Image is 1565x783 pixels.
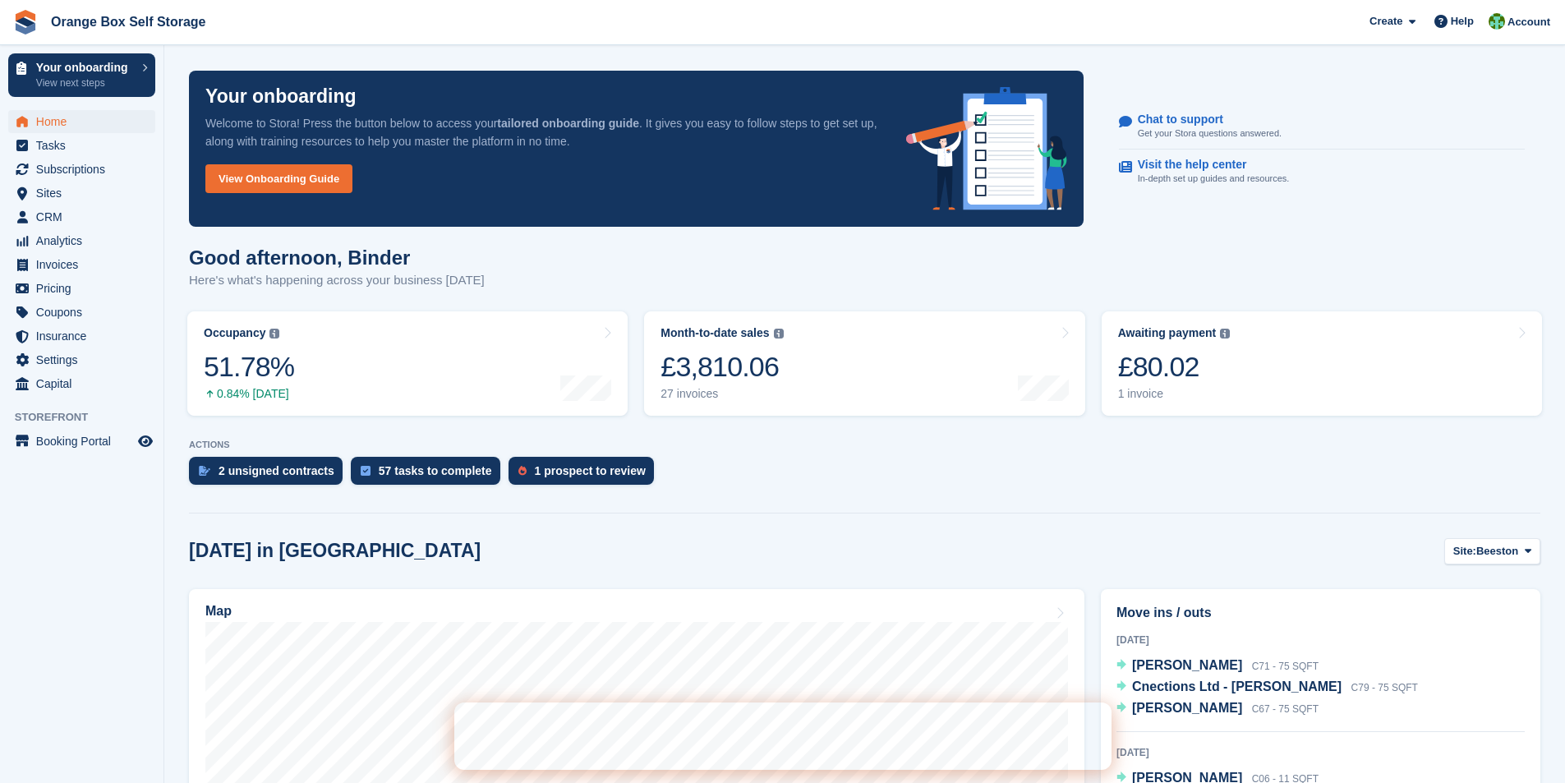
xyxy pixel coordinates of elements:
a: Occupancy 51.78% 0.84% [DATE] [187,311,628,416]
span: C67 - 75 SQFT [1252,703,1319,715]
span: Cnections Ltd - [PERSON_NAME] [1132,679,1342,693]
div: Awaiting payment [1118,326,1217,340]
span: Invoices [36,253,135,276]
a: menu [8,348,155,371]
p: View next steps [36,76,134,90]
p: Visit the help center [1138,158,1277,172]
img: contract_signature_icon-13c848040528278c33f63329250d36e43548de30e8caae1d1a13099fd9432cc5.svg [199,466,210,476]
span: Beeston [1476,543,1518,560]
span: Settings [36,348,135,371]
h2: [DATE] in [GEOGRAPHIC_DATA] [189,540,481,562]
div: £80.02 [1118,350,1231,384]
img: stora-icon-8386f47178a22dfd0bd8f6a31ec36ba5ce8667c1dd55bd0f319d3a0aa187defe.svg [13,10,38,35]
p: Your onboarding [36,62,134,73]
span: Booking Portal [36,430,135,453]
span: Analytics [36,229,135,252]
span: CRM [36,205,135,228]
span: Storefront [15,409,163,426]
span: Pricing [36,277,135,300]
p: In-depth set up guides and resources. [1138,172,1290,186]
a: 1 prospect to review [509,457,662,493]
a: menu [8,229,155,252]
span: Tasks [36,134,135,157]
span: Site: [1453,543,1476,560]
a: menu [8,110,155,133]
span: Home [36,110,135,133]
div: 0.84% [DATE] [204,387,294,401]
span: [PERSON_NAME] [1132,658,1242,672]
a: menu [8,158,155,181]
span: Sites [36,182,135,205]
a: menu [8,372,155,395]
span: Account [1507,14,1550,30]
img: Binder Bhardwaj [1489,13,1505,30]
a: Awaiting payment £80.02 1 invoice [1102,311,1542,416]
p: Chat to support [1138,113,1268,127]
a: Preview store [136,431,155,451]
img: icon-info-grey-7440780725fd019a000dd9b08b2336e03edf1995a4989e88bcd33f0948082b44.svg [1220,329,1230,339]
span: [PERSON_NAME] [1132,701,1242,715]
img: icon-info-grey-7440780725fd019a000dd9b08b2336e03edf1995a4989e88bcd33f0948082b44.svg [774,329,784,339]
a: 2 unsigned contracts [189,457,351,493]
a: Your onboarding View next steps [8,53,155,97]
img: onboarding-info-6c161a55d2c0e0a8cae90662b2fe09162a5109e8cc188191df67fb4f79e88e88.svg [906,87,1067,210]
p: ACTIONS [189,440,1540,450]
a: menu [8,430,155,453]
a: menu [8,134,155,157]
a: menu [8,182,155,205]
div: £3,810.06 [661,350,783,384]
span: C71 - 75 SQFT [1252,661,1319,672]
a: [PERSON_NAME] C71 - 75 SQFT [1116,656,1319,677]
h2: Map [205,604,232,619]
h2: Move ins / outs [1116,603,1525,623]
div: 1 invoice [1118,387,1231,401]
span: Subscriptions [36,158,135,181]
div: 51.78% [204,350,294,384]
p: Welcome to Stora! Press the button below to access your . It gives you easy to follow steps to ge... [205,114,880,150]
a: Visit the help center In-depth set up guides and resources. [1119,150,1525,194]
a: menu [8,205,155,228]
a: Month-to-date sales £3,810.06 27 invoices [644,311,1084,416]
span: Capital [36,372,135,395]
a: menu [8,325,155,348]
span: Coupons [36,301,135,324]
strong: tailored onboarding guide [497,117,639,130]
span: C79 - 75 SQFT [1351,682,1418,693]
img: icon-info-grey-7440780725fd019a000dd9b08b2336e03edf1995a4989e88bcd33f0948082b44.svg [269,329,279,339]
a: Cnections Ltd - [PERSON_NAME] C79 - 75 SQFT [1116,677,1418,698]
a: Chat to support Get your Stora questions answered. [1119,104,1525,150]
p: Here's what's happening across your business [DATE] [189,271,485,290]
span: Help [1451,13,1474,30]
div: [DATE] [1116,633,1525,647]
a: View Onboarding Guide [205,164,352,193]
span: Create [1369,13,1402,30]
p: Get your Stora questions answered. [1138,127,1282,140]
img: prospect-51fa495bee0391a8d652442698ab0144808aea92771e9ea1ae160a38d050c398.svg [518,466,527,476]
div: Occupancy [204,326,265,340]
a: [PERSON_NAME] C67 - 75 SQFT [1116,698,1319,720]
button: Site: Beeston [1444,538,1540,565]
a: menu [8,301,155,324]
span: Insurance [36,325,135,348]
a: Orange Box Self Storage [44,8,213,35]
div: 57 tasks to complete [379,464,492,477]
div: Month-to-date sales [661,326,769,340]
h1: Good afternoon, Binder [189,246,485,269]
p: Your onboarding [205,87,357,106]
div: [DATE] [1116,745,1525,760]
a: 57 tasks to complete [351,457,509,493]
a: menu [8,253,155,276]
iframe: Intercom live chat banner [454,702,1112,770]
div: 1 prospect to review [535,464,646,477]
div: 2 unsigned contracts [219,464,334,477]
a: menu [8,277,155,300]
img: task-75834270c22a3079a89374b754ae025e5fb1db73e45f91037f5363f120a921f8.svg [361,466,371,476]
div: 27 invoices [661,387,783,401]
